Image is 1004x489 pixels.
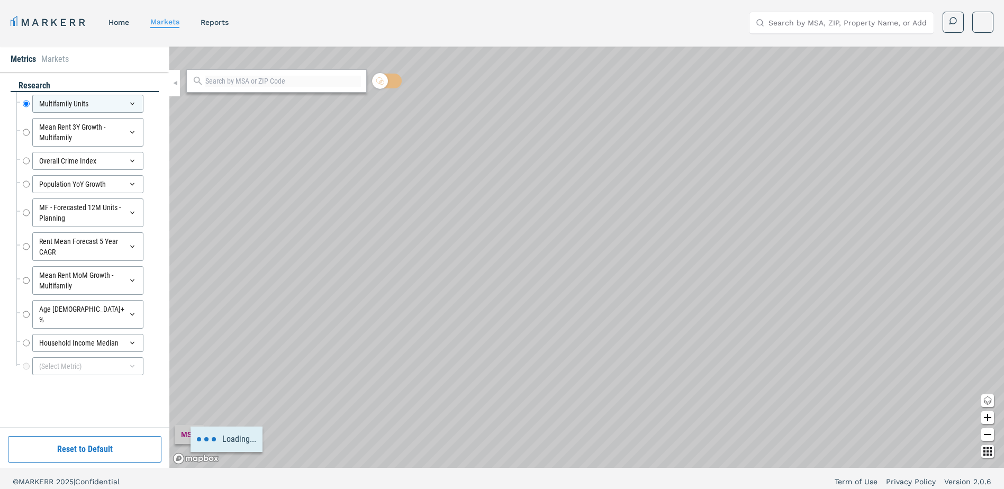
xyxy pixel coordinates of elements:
span: Confidential [75,477,120,486]
a: home [108,18,129,26]
div: MF - Forecasted 12M Units - Planning [32,198,143,227]
a: MARKERR [11,15,87,30]
span: MARKERR [19,477,56,486]
div: Loading... [191,427,263,452]
button: Zoom out map button [981,428,994,441]
a: markets [150,17,179,26]
li: Markets [41,53,69,66]
span: 2025 | [56,477,75,486]
li: Metrics [11,53,36,66]
div: Rent Mean Forecast 5 Year CAGR [32,232,143,261]
button: Zoom in map button [981,411,994,424]
a: Version 2.0.6 [944,476,991,487]
div: Mean Rent MoM Growth - Multifamily [32,266,143,295]
a: reports [201,18,229,26]
div: Overall Crime Index [32,152,143,170]
a: Privacy Policy [886,476,936,487]
div: Multifamily Units [32,95,143,113]
button: Reset to Default [8,436,161,463]
div: research [11,80,159,92]
div: Age [DEMOGRAPHIC_DATA]+ % [32,300,143,329]
input: Search by MSA, ZIP, Property Name, or Address [768,12,927,33]
div: Mean Rent 3Y Growth - Multifamily [32,118,143,147]
div: (Select Metric) [32,357,143,375]
input: Search by MSA or ZIP Code [205,76,361,87]
div: Household Income Median [32,334,143,352]
span: © [13,477,19,486]
button: Other options map button [981,445,994,458]
a: Mapbox logo [173,452,219,465]
div: Population YoY Growth [32,175,143,193]
a: Term of Use [835,476,878,487]
button: Change style map button [981,394,994,407]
